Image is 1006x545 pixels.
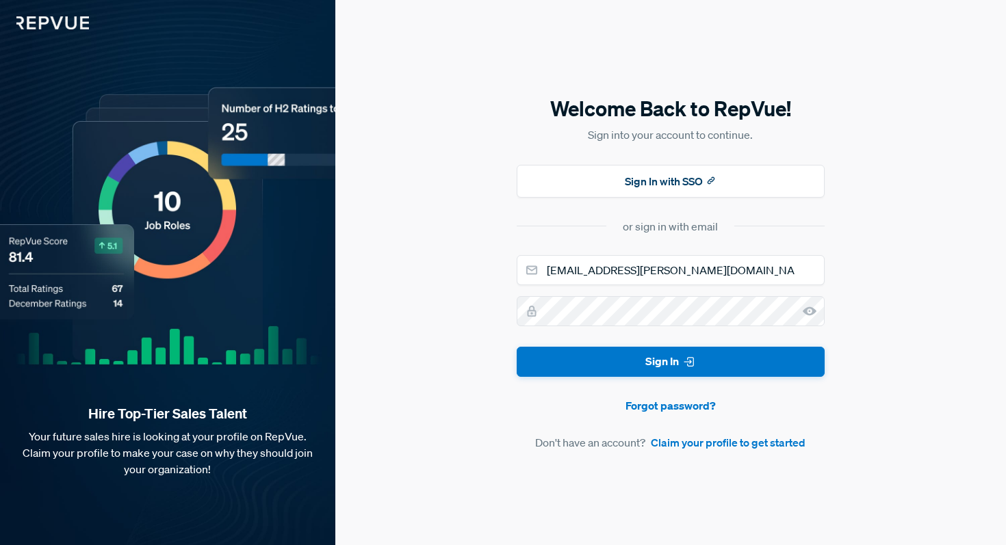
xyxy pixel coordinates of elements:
h5: Welcome Back to RepVue! [517,94,825,123]
article: Don't have an account? [517,434,825,451]
a: Forgot password? [517,397,825,414]
strong: Hire Top-Tier Sales Talent [22,405,313,423]
div: or sign in with email [623,218,718,235]
button: Sign In [517,347,825,377]
input: Email address [517,255,825,285]
a: Claim your profile to get started [651,434,805,451]
p: Your future sales hire is looking at your profile on RepVue. Claim your profile to make your case... [22,428,313,477]
button: Sign In with SSO [517,165,825,198]
p: Sign into your account to continue. [517,127,825,143]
